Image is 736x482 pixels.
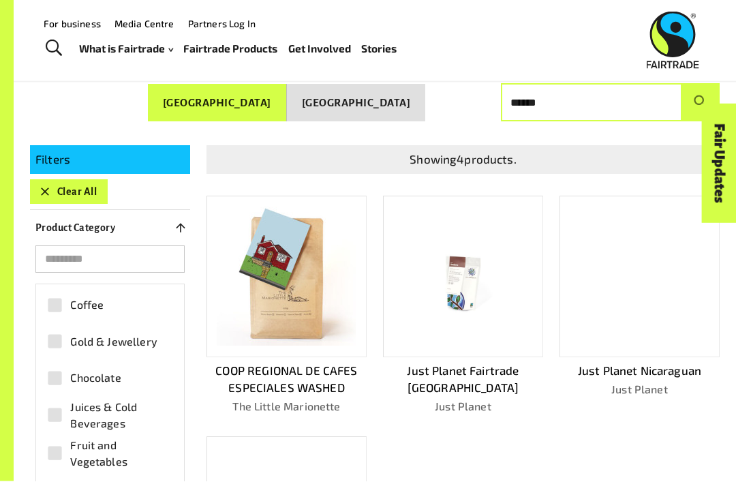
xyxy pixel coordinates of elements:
[361,40,397,59] a: Stories
[559,363,720,381] p: Just Planet Nicaraguan
[288,40,351,59] a: Get Involved
[30,181,108,205] button: Clear All
[383,197,543,417] a: Just Planet Fairtrade [GEOGRAPHIC_DATA]Just Planet
[37,32,70,66] a: Toggle Search
[70,438,166,471] span: Fruit and Vegetables
[183,40,277,59] a: Fairtrade Products
[206,400,367,416] p: The Little Marionette
[70,335,157,351] span: Gold & Jewellery
[206,363,367,398] p: COOP REGIONAL DE CAFES ESPECIALES WASHED
[559,382,720,399] p: Just Planet
[206,197,367,417] a: COOP REGIONAL DE CAFES ESPECIALES WASHEDThe Little Marionette
[30,217,190,241] button: Product Category
[79,40,173,59] a: What is Fairtrade
[559,197,720,417] a: Just Planet NicaraguanJust Planet
[114,18,174,30] a: Media Centre
[647,12,699,70] img: Fairtrade Australia New Zealand logo
[212,152,714,170] p: Showing 4 products.
[44,18,101,30] a: For business
[70,371,121,387] span: Chocolate
[70,298,104,314] span: Coffee
[188,18,256,30] a: Partners Log In
[35,152,185,170] p: Filters
[35,221,115,237] p: Product Category
[287,85,425,123] button: [GEOGRAPHIC_DATA]
[148,85,287,123] button: [GEOGRAPHIC_DATA]
[383,363,543,398] p: Just Planet Fairtrade [GEOGRAPHIC_DATA]
[70,400,166,433] span: Juices & Cold Beverages
[383,400,543,416] p: Just Planet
